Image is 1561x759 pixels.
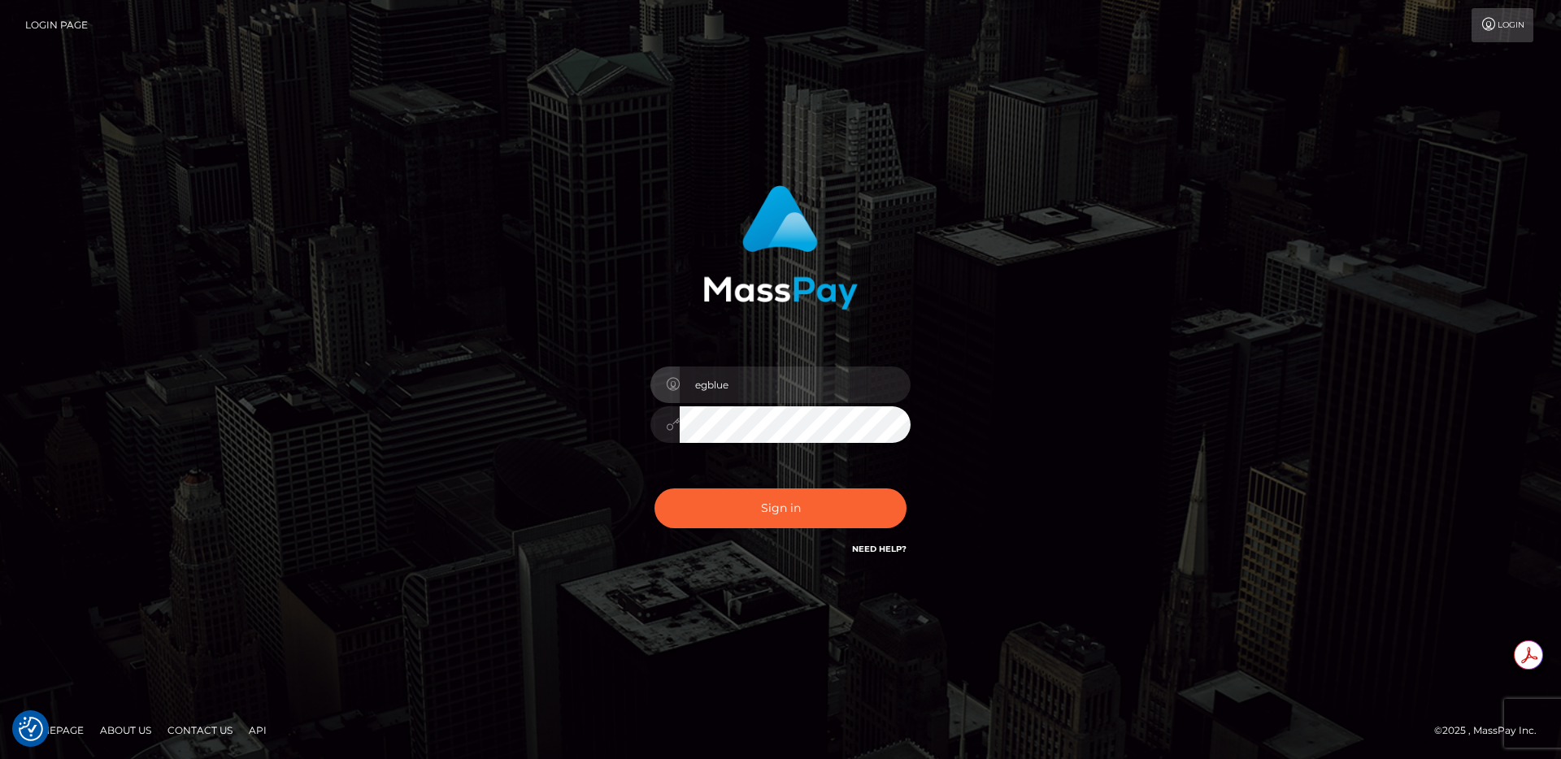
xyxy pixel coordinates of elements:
[1472,8,1533,42] a: Login
[161,718,239,743] a: Contact Us
[19,717,43,741] button: Consent Preferences
[680,366,911,403] input: Username...
[93,718,158,743] a: About Us
[852,544,907,554] a: Need Help?
[242,718,273,743] a: API
[19,717,43,741] img: Revisit consent button
[654,488,907,528] button: Sign in
[18,718,90,743] a: Homepage
[1434,722,1549,739] div: © 2025 , MassPay Inc.
[25,8,88,42] a: Login Page
[703,185,858,310] img: MassPay Login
